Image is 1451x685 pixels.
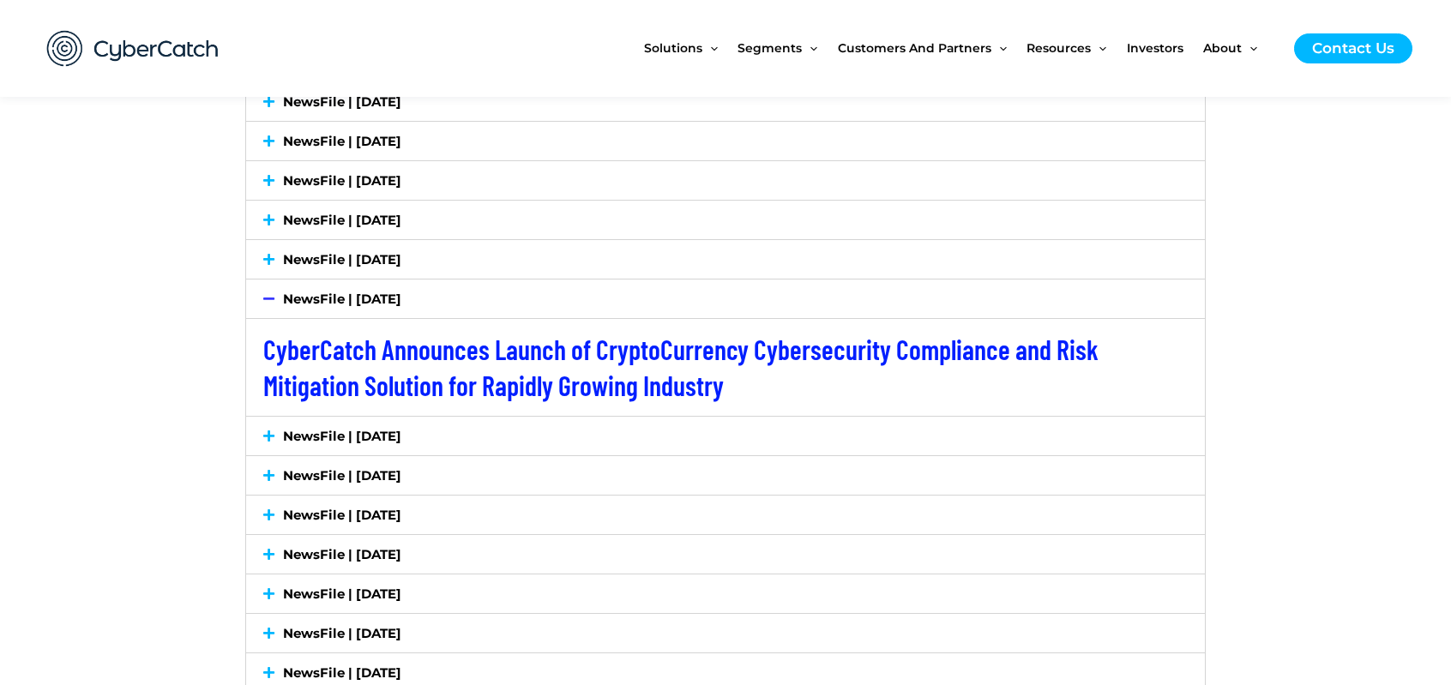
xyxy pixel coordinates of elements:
img: CyberCatch [30,13,236,84]
nav: Site Navigation: New Main Menu [644,12,1277,84]
a: NewsFile | [DATE] [283,586,401,602]
a: NewsFile | [DATE] [283,428,401,444]
span: Investors [1127,12,1183,84]
span: Menu Toggle [802,12,817,84]
span: Menu Toggle [1242,12,1257,84]
span: Segments [738,12,802,84]
a: NewsFile | [DATE] [283,546,401,562]
a: Investors [1127,12,1203,84]
a: NewsFile | [DATE] [283,133,401,149]
a: NewsFile | [DATE] [283,172,401,189]
span: About [1203,12,1242,84]
span: Menu Toggle [991,12,1007,84]
a: NewsFile | [DATE] [283,212,401,228]
span: Solutions [644,12,702,84]
span: Customers and Partners [838,12,991,84]
a: NewsFile | [DATE] [283,251,401,267]
a: NewsFile | [DATE] [283,291,401,307]
a: CyberCatch Announces Launch of CryptoCurrency Cybersecurity Compliance and Risk Mitigation Soluti... [263,333,1099,401]
span: Menu Toggle [1091,12,1106,84]
a: NewsFile | [DATE] [283,664,401,681]
a: NewsFile | [DATE] [283,93,401,110]
a: NewsFile | [DATE] [283,507,401,523]
a: Contact Us [1294,33,1412,63]
span: Resources [1027,12,1091,84]
a: NewsFile | [DATE] [283,625,401,641]
span: Menu Toggle [702,12,718,84]
a: NewsFile | [DATE] [283,467,401,484]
